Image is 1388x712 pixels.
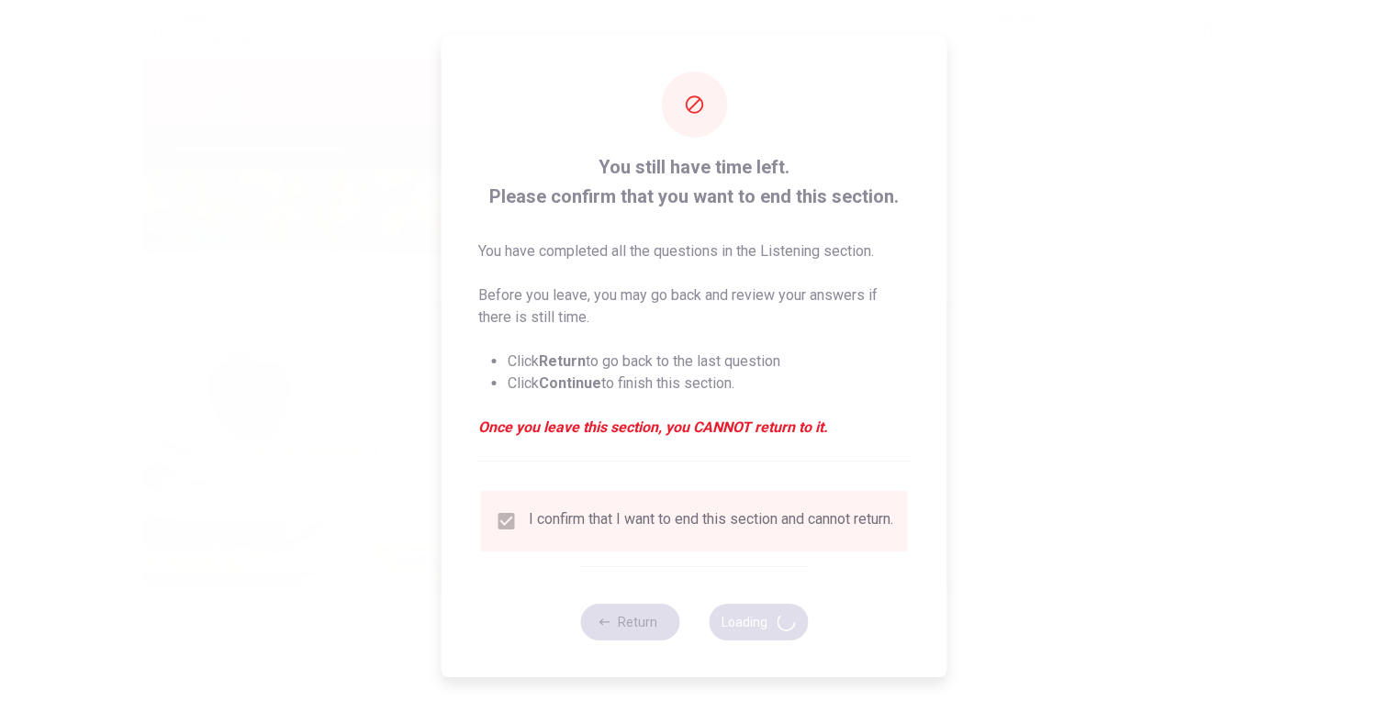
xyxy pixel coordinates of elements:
strong: Continue [539,374,601,392]
div: I confirm that I want to end this section and cannot return. [529,510,893,532]
strong: Return [539,352,586,370]
span: You still have time left. Please confirm that you want to end this section. [478,152,911,211]
button: Loading [709,604,808,640]
em: Once you leave this section, you CANNOT return to it. [478,417,911,439]
p: You have completed all the questions in the Listening section. [478,240,911,262]
p: Before you leave, you may go back and review your answers if there is still time. [478,284,911,328]
button: Return [580,604,679,640]
li: Click to finish this section. [508,373,911,395]
li: Click to go back to the last question [508,350,911,373]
